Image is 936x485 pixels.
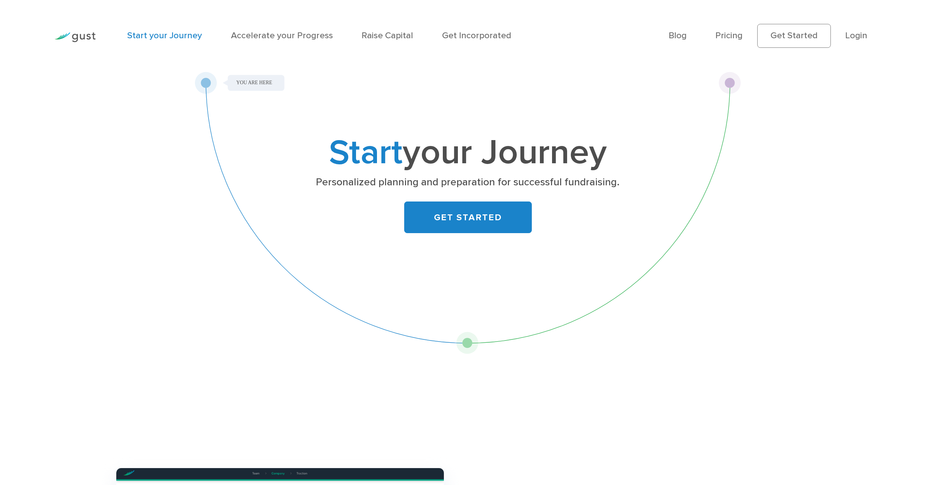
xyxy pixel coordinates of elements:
[715,30,743,41] a: Pricing
[271,137,665,168] h1: your Journey
[757,24,831,47] a: Get Started
[362,30,413,41] a: Raise Capital
[275,175,661,189] p: Personalized planning and preparation for successful fundraising.
[669,30,687,41] a: Blog
[54,32,96,42] img: Gust Logo
[231,30,333,41] a: Accelerate your Progress
[845,30,867,41] a: Login
[127,30,202,41] a: Start your Journey
[329,132,403,173] span: Start
[404,202,532,233] a: GET STARTED
[442,30,511,41] a: Get Incorporated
